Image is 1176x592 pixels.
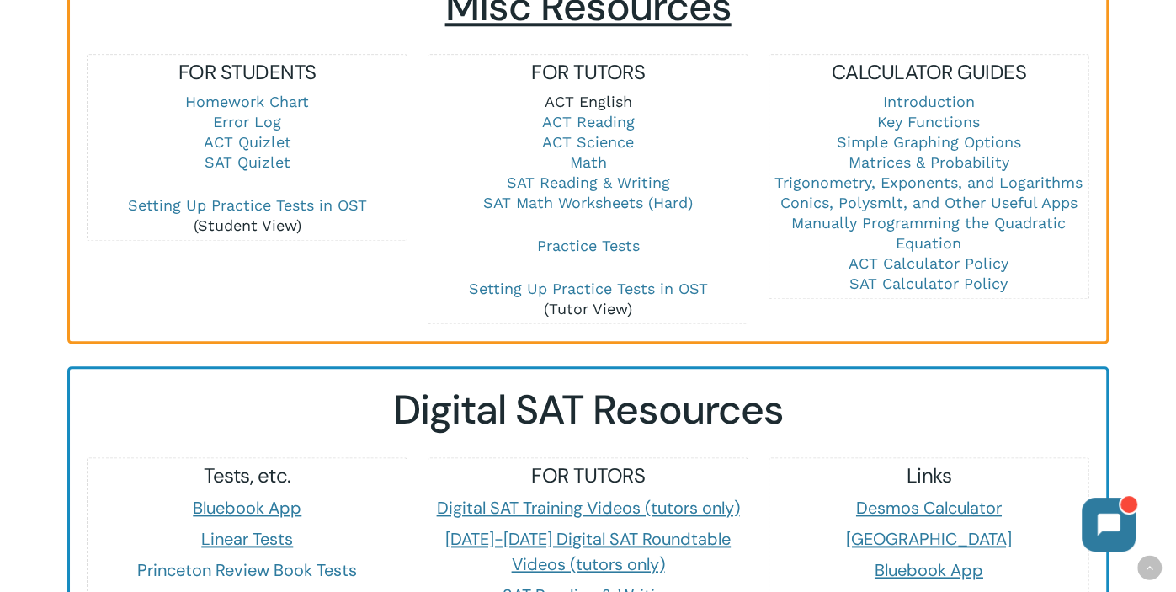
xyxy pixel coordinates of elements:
[87,386,1089,435] h2: Digital SAT Resources
[875,559,983,581] a: Bluebook App
[883,93,975,110] a: Introduction
[849,275,1008,292] a: SAT Calculator Policy
[769,59,1088,86] h5: CALCULATOR GUIDES
[137,559,357,581] a: Princeton Review Book Tests
[542,133,634,151] a: ACT Science
[846,528,1012,550] a: [GEOGRAPHIC_DATA]
[445,528,731,575] a: [DATE]-[DATE] Digital SAT Roundtable Videos (tutors only)
[536,237,639,254] a: Practice Tests
[569,153,606,171] a: Math
[849,254,1008,272] a: ACT Calculator Policy
[428,462,747,489] h5: FOR TUTORS
[88,195,406,236] p: (Student View)
[213,113,281,131] a: Error Log
[88,462,406,489] h5: Tests, etc.
[468,280,707,297] a: Setting Up Practice Tests in OST
[428,279,747,319] p: (Tutor View)
[483,194,693,211] a: SAT Math Worksheets (Hard)
[428,59,747,86] h5: FOR TUTORS
[506,173,669,191] a: SAT Reading & Writing
[877,113,980,131] a: Key Functions
[204,133,291,151] a: ACT Quizlet
[544,93,631,110] a: ACT English
[201,528,293,550] a: Linear Tests
[849,153,1009,171] a: Matrices & Probability
[791,214,1066,252] a: Manually Programming the Quadratic Equation
[856,497,1002,519] a: Desmos Calculator
[774,173,1083,191] a: Trigonometry, Exponents, and Logarithms
[193,497,301,519] a: Bluebook App
[769,462,1088,489] h5: Links
[128,196,367,214] a: Setting Up Practice Tests in OST
[185,93,309,110] a: Homework Chart
[541,113,634,131] a: ACT Reading
[837,133,1021,151] a: Simple Graphing Options
[1065,481,1152,568] iframe: Chatbot
[436,497,739,519] a: Digital SAT Training Videos (tutors only)
[205,153,290,171] a: SAT Quizlet
[780,194,1078,211] a: Conics, Polysmlt, and Other Useful Apps
[88,59,406,86] h5: FOR STUDENTS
